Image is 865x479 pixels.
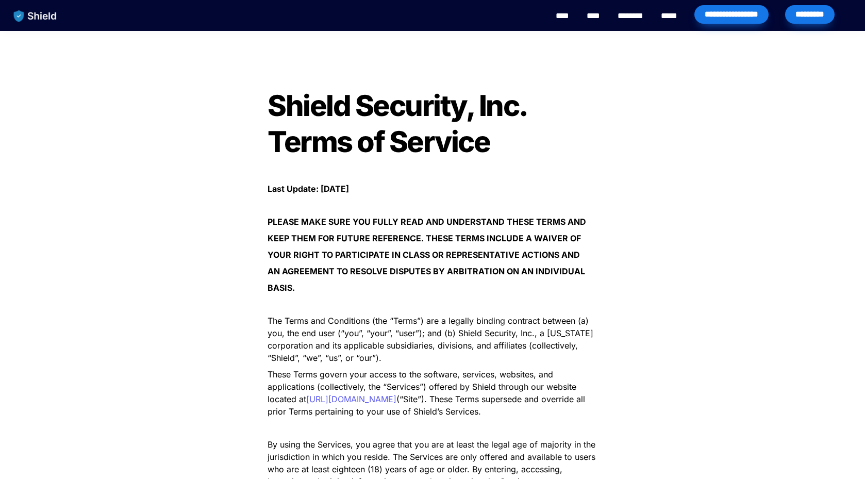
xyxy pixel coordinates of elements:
a: [URL][DOMAIN_NAME] [306,394,396,404]
strong: Last Update: [DATE] [268,184,349,194]
span: The Terms and Conditions (the “Terms”) are a legally binding contract between (a) you, the end us... [268,316,596,363]
strong: YOUR RIGHT TO PARTICIPATE IN CLASS OR REPRESENTATIVE ACTIONS AND [268,250,580,260]
strong: BASIS. [268,283,295,293]
span: These Terms govern your access to the software, services, websites, and applications (collectivel... [268,369,579,404]
strong: PLEASE MAKE SURE YOU FULLY READ AND UNDERSTAND THESE TERMS AND [268,217,586,227]
img: website logo [9,5,62,27]
strong: KEEP THEM FOR FUTURE REFERENCE. THESE TERMS INCLUDE A WAIVER OF [268,233,581,243]
span: (“Site”). These Terms supersede and override all prior Terms pertaining to your use of Shield’s S... [268,394,588,417]
span: Shield Security, Inc. Terms of Service [268,88,531,159]
strong: AN AGREEMENT TO RESOLVE DISPUTES BY ARBITRATION ON AN INDIVIDUAL [268,266,585,276]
